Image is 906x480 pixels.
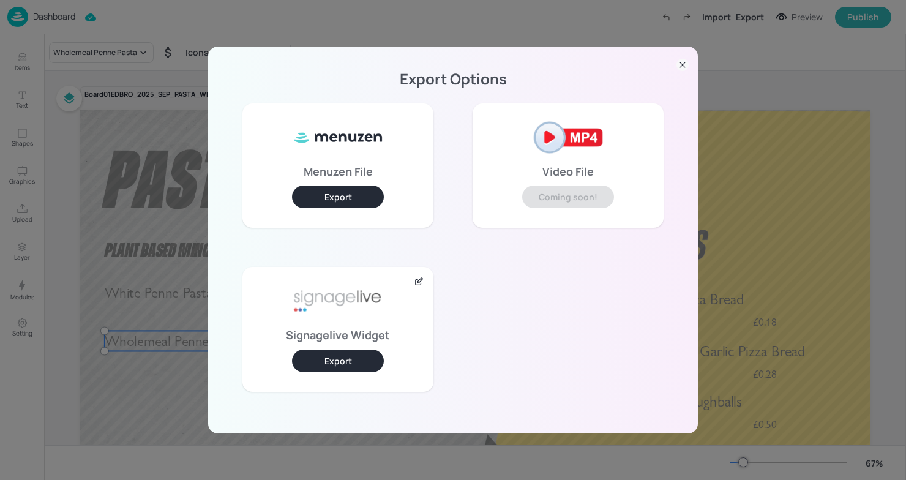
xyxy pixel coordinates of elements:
p: Export Options [223,75,683,83]
p: Menuzen File [304,167,373,176]
img: signage-live-aafa7296.png [292,277,384,326]
button: Export [292,350,384,372]
p: Video File [542,167,594,176]
img: ml8WC8f0XxQ8HKVnnVUe7f5Gv1vbApsJzyFa2MjOoB8SUy3kBkfteYo5TIAmtfcjWXsj8oHYkuYqrJRUn+qckOrNdzmSzIzkA... [292,113,384,162]
p: Signagelive Widget [286,331,390,339]
button: Export [292,186,384,208]
img: mp4-2af2121e.png [522,113,614,162]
